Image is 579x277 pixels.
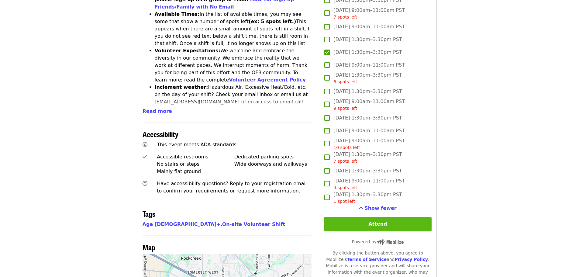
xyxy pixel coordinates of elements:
span: 9 spots left [333,106,357,111]
strong: Available Times: [155,11,200,17]
span: [DATE] 1:30pm–3:30pm PST [333,71,402,85]
span: 7 spots left [333,15,357,19]
i: universal-access icon [143,142,147,147]
span: 4 spots left [333,185,357,190]
span: [DATE] 9:00am–11:00am PST [333,98,405,112]
span: 10 spots left [333,145,360,150]
i: question-circle icon [143,181,147,186]
img: Powered by Mobilize [377,239,404,245]
div: Accessible restrooms [157,153,234,161]
span: [DATE] 9:00am–11:00am PST [333,177,405,191]
span: Map [143,242,155,252]
span: [DATE] 9:00am–11:00am PST [333,137,405,151]
span: Accessibility [143,129,178,139]
a: Volunteer Agreement Policy [229,77,306,83]
span: Show fewer [364,205,397,211]
button: Read more [143,108,172,115]
button: Attend [324,217,431,231]
a: On-site Volunteer Shift [222,221,285,227]
strong: Inclement weather: [155,84,208,90]
strong: (ex: 5 spots left.) [249,19,296,24]
span: [DATE] 9:00am–11:00am PST [333,61,405,69]
span: 7 spots left [333,159,357,164]
span: [DATE] 1:30pm–3:30pm PST [333,114,402,122]
span: [DATE] 1:30pm–3:30pm PST [333,36,402,43]
span: Have accessibility questions? Reply to your registration email to confirm your requirements or re... [157,181,307,194]
li: We welcome and embrace the diversity in our community. We embrace the reality that we work at dif... [155,47,312,84]
a: Age [DEMOGRAPHIC_DATA]+ [143,221,221,227]
span: [DATE] 9:00am–11:00am PST [333,127,405,134]
span: 1 spot left [333,199,355,204]
div: Dedicated parking spots [234,153,312,161]
span: [DATE] 9:00am–11:00am PST [333,23,405,30]
div: Wide doorways and walkways [234,161,312,168]
span: 8 spots left [333,79,357,84]
span: Tags [143,208,155,219]
li: Hazardous Air, Excessive Heat/Cold, etc. on the day of your shift? Check your email inbox or emai... [155,84,312,120]
span: [DATE] 1:30pm–3:30pm PST [333,191,402,205]
li: In the list of available times, you may see some that show a number of spots left This appears wh... [155,11,312,47]
button: See more timeslots [359,205,397,212]
span: [DATE] 1:30pm–3:30pm PST [333,167,402,175]
strong: Volunteer Expectations: [155,48,221,54]
a: Privacy Policy [395,257,428,262]
span: , [143,221,222,227]
div: No stairs or steps [157,161,234,168]
i: check icon [143,154,147,160]
span: [DATE] 1:30pm–3:30pm PST [333,88,402,95]
span: Read more [143,108,172,114]
div: Mainly flat ground [157,168,234,175]
span: Powered by [352,239,404,244]
a: Terms of Service [347,257,387,262]
span: [DATE] 1:30pm–3:30pm PST [333,151,402,164]
span: [DATE] 9:00am–11:00am PST [333,7,405,20]
span: [DATE] 1:30pm–3:30pm PST [333,49,402,56]
span: This event meets ADA standards [157,142,236,147]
